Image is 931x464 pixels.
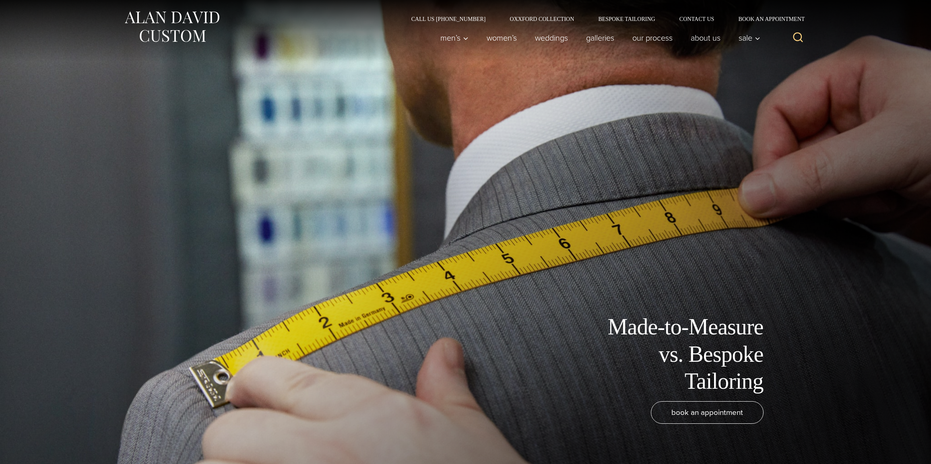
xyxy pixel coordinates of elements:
a: Contact Us [667,16,727,22]
a: Book an Appointment [726,16,807,22]
a: Call Us [PHONE_NUMBER] [399,16,498,22]
button: View Search Form [789,28,808,47]
a: Our Process [623,30,681,46]
img: Alan David Custom [124,9,220,45]
a: About Us [681,30,729,46]
h1: Made-to-Measure vs. Bespoke Tailoring [582,313,764,395]
a: Women’s [477,30,526,46]
nav: Primary Navigation [431,30,764,46]
span: Sale [739,34,760,42]
a: weddings [526,30,577,46]
span: book an appointment [671,406,743,418]
a: book an appointment [651,401,764,424]
a: Oxxford Collection [497,16,586,22]
nav: Secondary Navigation [399,16,808,22]
a: Galleries [577,30,623,46]
span: Men’s [440,34,469,42]
a: Bespoke Tailoring [586,16,667,22]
